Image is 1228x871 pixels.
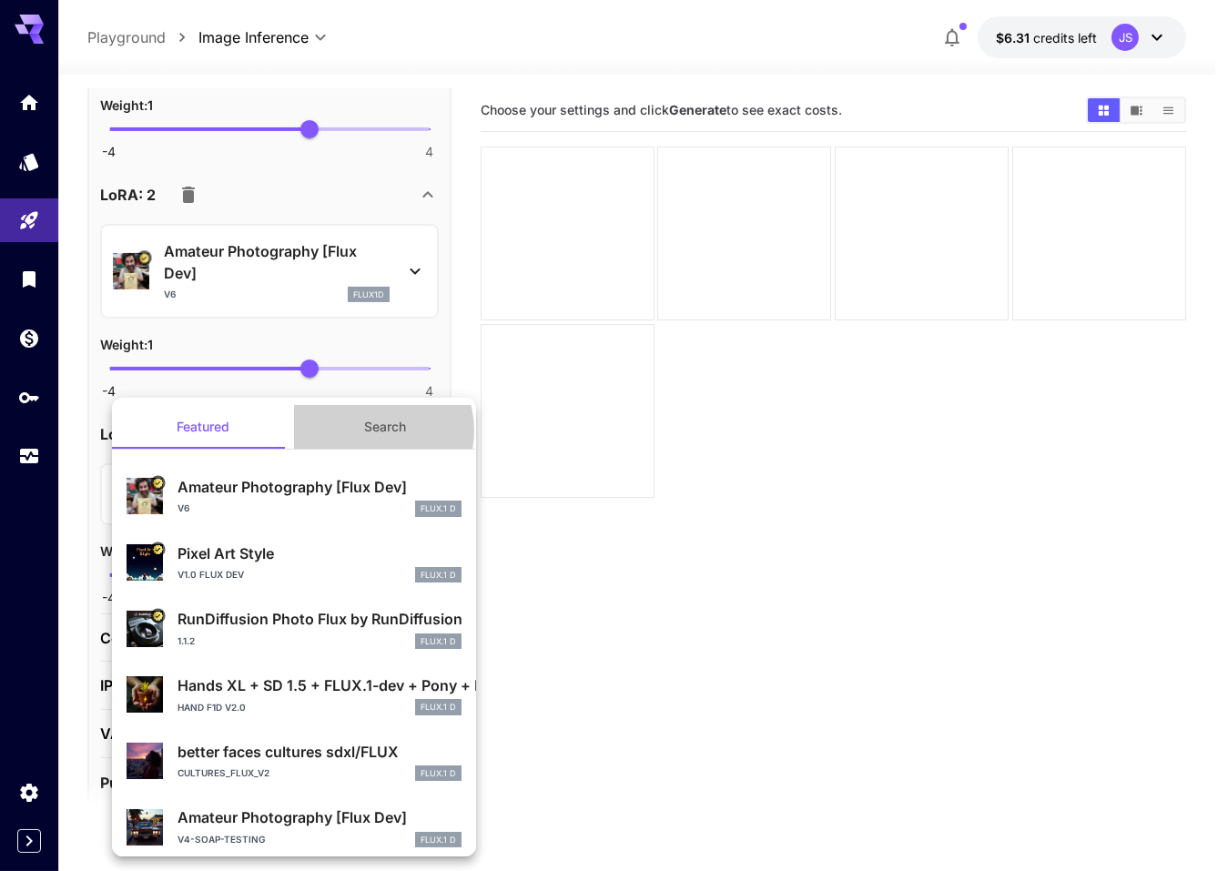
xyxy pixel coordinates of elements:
[421,569,456,582] p: FLUX.1 D
[421,635,456,648] p: FLUX.1 D
[150,542,165,556] button: Certified Model – Vetted for best performance and includes a commercial license.
[127,734,462,789] div: better faces cultures sdxl/FLUXcultures_flux_v2FLUX.1 D
[178,608,462,630] p: RunDiffusion Photo Flux by RunDiffusion
[178,701,246,714] p: Hand F1D v2.0
[178,476,462,498] p: Amateur Photography [Flux Dev]
[127,667,462,723] div: Hands XL + SD 1.5 + FLUX.1-dev + Pony + IllustriousHand F1D v2.0FLUX.1 D
[178,568,244,582] p: v1.0 Flux Dev
[127,799,462,855] div: Amateur Photography [Flux Dev]v4-soap-testingFLUX.1 D
[178,634,195,648] p: 1.1.2
[421,502,456,515] p: FLUX.1 D
[178,806,462,828] p: Amateur Photography [Flux Dev]
[127,601,462,656] div: Certified Model – Vetted for best performance and includes a commercial license.RunDiffusion Phot...
[421,767,456,780] p: FLUX.1 D
[178,833,265,846] p: v4-soap-testing
[112,405,294,449] button: Featured
[421,701,456,714] p: FLUX.1 D
[294,405,476,449] button: Search
[178,741,462,763] p: better faces cultures sdxl/FLUX
[150,476,165,491] button: Certified Model – Vetted for best performance and includes a commercial license.
[127,535,462,591] div: Certified Model – Vetted for best performance and includes a commercial license.Pixel Art Stylev1...
[178,501,189,515] p: v6
[127,469,462,524] div: Certified Model – Vetted for best performance and includes a commercial license.Amateur Photograp...
[421,834,456,846] p: FLUX.1 D
[150,608,165,623] button: Certified Model – Vetted for best performance and includes a commercial license.
[178,766,269,780] p: cultures_flux_v2
[178,674,462,696] p: Hands XL + SD 1.5 + FLUX.1-dev + Pony + Illustrious
[178,542,462,564] p: Pixel Art Style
